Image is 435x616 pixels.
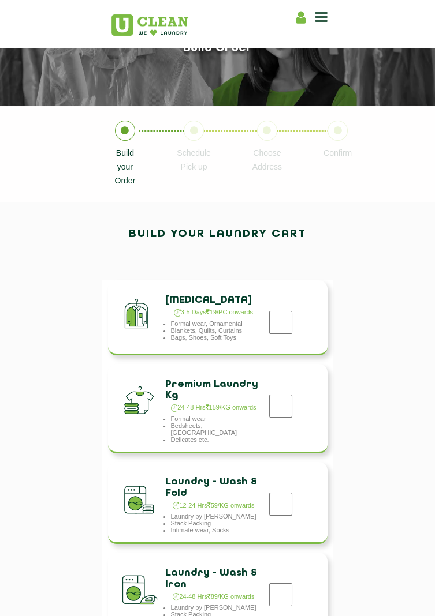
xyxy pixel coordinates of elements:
img: clock_g.png [173,502,180,509]
li: Formal wear [171,415,268,422]
li: Delicates etc. [171,436,268,443]
h4: [MEDICAL_DATA] [165,295,262,306]
li: Laundry by [PERSON_NAME] [171,513,268,520]
li: Bedsheets, [GEOGRAPHIC_DATA] [171,422,268,436]
li: Blankets, Quilts, Curtains [171,327,268,334]
h2: Build your laundry cart [129,224,306,245]
img: clock_g.png [173,593,180,600]
p: Build your Order [115,146,136,187]
p: Confirm [324,146,352,160]
h4: Premium Laundry Kg [165,379,262,402]
h1: Build order [183,42,252,55]
p: Schedule Pick up [177,146,210,174]
li: Formal wear, Ornamental [171,320,268,327]
li: Laundry by [PERSON_NAME] [171,604,268,611]
li: 3-5 Days 19/PC onwards [174,306,253,320]
li: 12-24 Hrs 59/KG onwards [173,499,255,513]
li: 24-48 Hrs 89/KG onwards [173,591,255,604]
h4: Laundry - Wash & Iron [165,568,262,591]
li: Stack Packing [171,520,268,527]
p: Choose Address [252,146,282,174]
img: clock_g.png [171,404,178,412]
li: 24-48 Hrs 159/KG onwards [171,401,256,415]
h4: Laundry - Wash & Fold [165,476,262,499]
img: UClean Laundry and Dry Cleaning [111,14,188,36]
li: Intimate wear, Socks [171,527,268,534]
img: clock_g.png [174,309,181,317]
li: Bags, Shoes, Soft Toys [171,334,268,341]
